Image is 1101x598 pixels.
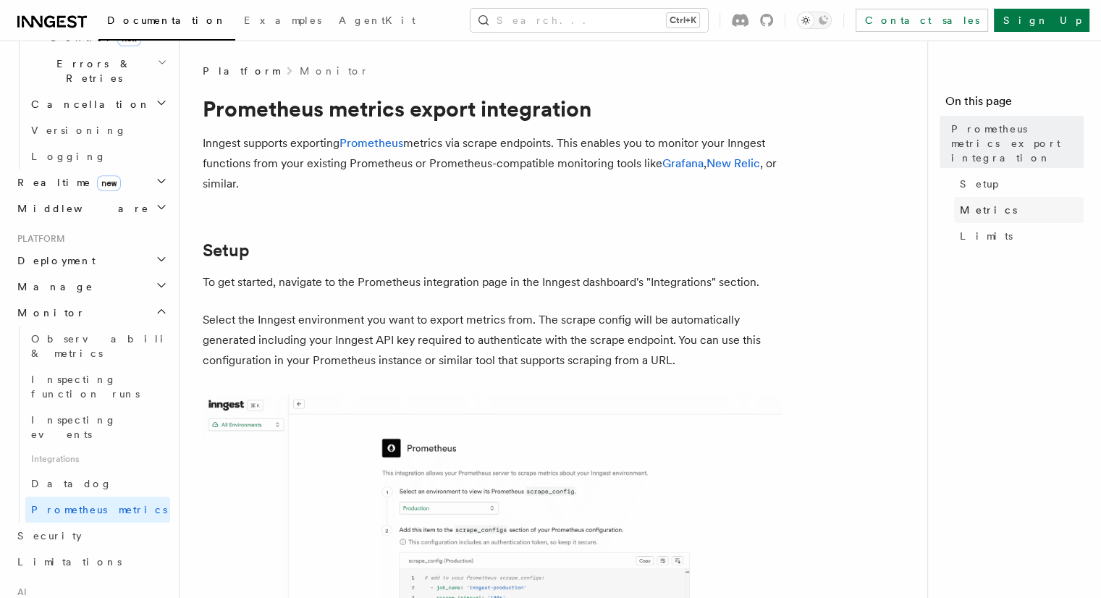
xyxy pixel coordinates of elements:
button: Middleware [12,195,170,222]
button: Errors & Retries [25,51,170,91]
p: Select the Inngest environment you want to export metrics from. The scrape config will be automat... [203,310,782,371]
a: AgentKit [330,4,424,39]
a: Logging [25,143,170,169]
button: Manage [12,274,170,300]
span: Examples [244,14,321,26]
a: Datadog [25,471,170,497]
span: Documentation [107,14,227,26]
a: Security [12,523,170,549]
span: Datadog [31,478,112,489]
a: Examples [235,4,330,39]
a: Monitor [300,64,368,78]
button: Deployment [12,248,170,274]
a: Setup [203,240,250,261]
h1: Prometheus metrics export integration [203,96,782,122]
span: Prometheus metrics export integration [951,122,1084,165]
span: Security [17,530,82,542]
a: Metrics [954,197,1084,223]
a: Prometheus metrics export integration [945,116,1084,171]
a: Grafana [662,156,704,170]
span: Limitations [17,556,122,568]
span: Monitor [12,306,85,320]
a: New Relic [706,156,760,170]
span: Cancellation [25,97,151,111]
button: Cancellation [25,91,170,117]
a: Limitations [12,549,170,575]
span: Platform [203,64,279,78]
span: Manage [12,279,93,294]
a: Prometheus metrics [25,497,170,523]
a: Sign Up [994,9,1089,32]
span: Deployment [12,253,96,268]
button: Monitor [12,300,170,326]
button: Toggle dark mode [797,12,832,29]
span: Errors & Retries [25,56,157,85]
span: AgentKit [339,14,415,26]
h4: On this page [945,93,1084,116]
span: Versioning [31,125,127,136]
a: Inspecting function runs [25,366,170,407]
span: Observability & metrics [31,333,180,359]
div: Monitor [12,326,170,523]
a: Inspecting events [25,407,170,447]
span: Platform [12,233,65,245]
a: Observability & metrics [25,326,170,366]
a: Setup [954,171,1084,197]
kbd: Ctrl+K [667,13,699,28]
span: Inspecting function runs [31,374,140,400]
button: Realtimenew [12,169,170,195]
a: Versioning [25,117,170,143]
span: Setup [960,177,998,191]
a: Prometheus [339,136,403,150]
span: new [97,175,121,191]
span: Metrics [960,203,1017,217]
span: Integrations [25,447,170,471]
p: To get started, navigate to the Prometheus integration page in the Inngest dashboard's "Integrati... [203,272,782,292]
span: Middleware [12,201,149,216]
span: Limits [960,229,1013,243]
a: Documentation [98,4,235,41]
span: Logging [31,151,106,162]
button: Search...Ctrl+K [471,9,708,32]
span: Prometheus metrics [31,504,167,515]
p: Inngest supports exporting metrics via scrape endpoints. This enables you to monitor your Inngest... [203,133,782,194]
span: AI [12,586,27,598]
span: Inspecting events [31,414,117,440]
a: Limits [954,223,1084,249]
span: Realtime [12,175,121,190]
a: Contact sales [856,9,988,32]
